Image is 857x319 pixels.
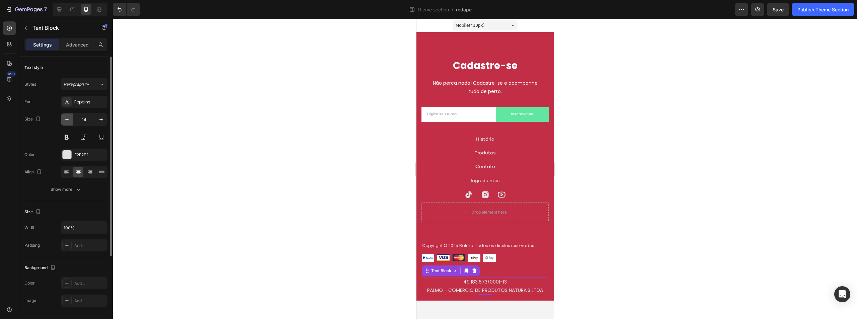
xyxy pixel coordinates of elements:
div: Styles [24,81,36,87]
div: Open Intercom Messenger [834,286,850,302]
div: Size [24,208,42,217]
span: Save [773,7,784,12]
div: Poppins [74,99,106,105]
p: 7 [44,5,47,13]
div: Image [24,298,36,304]
iframe: Design area [416,19,554,319]
button: Paragraph 1* [61,78,107,90]
div: Add... [74,298,106,304]
button: 7 [3,3,50,16]
div: Width [24,225,35,231]
div: Padding [24,242,40,248]
div: Undo/Redo [113,3,140,16]
div: Color [24,152,35,158]
div: Size [24,115,42,124]
span: / [452,6,453,13]
div: Background [24,263,57,272]
div: Font [24,99,33,105]
div: E2E2E2 [74,152,106,158]
span: rodape [456,6,472,13]
input: Auto [61,222,107,234]
div: Text style [24,65,43,71]
div: Show more [51,186,82,193]
p: Advanced [66,41,89,48]
span: Paragraph 1* [64,81,89,87]
div: Publish Theme Section [797,6,849,13]
p: Text Block [32,24,89,32]
p: Settings [33,41,52,48]
span: Theme section [415,6,450,13]
div: 450 [6,71,16,77]
div: Color [24,280,35,286]
button: Show more [24,183,107,195]
button: Save [767,3,789,16]
button: Publish Theme Section [792,3,854,16]
div: Add... [74,243,106,249]
div: Add... [74,281,106,287]
div: Align [24,168,43,177]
